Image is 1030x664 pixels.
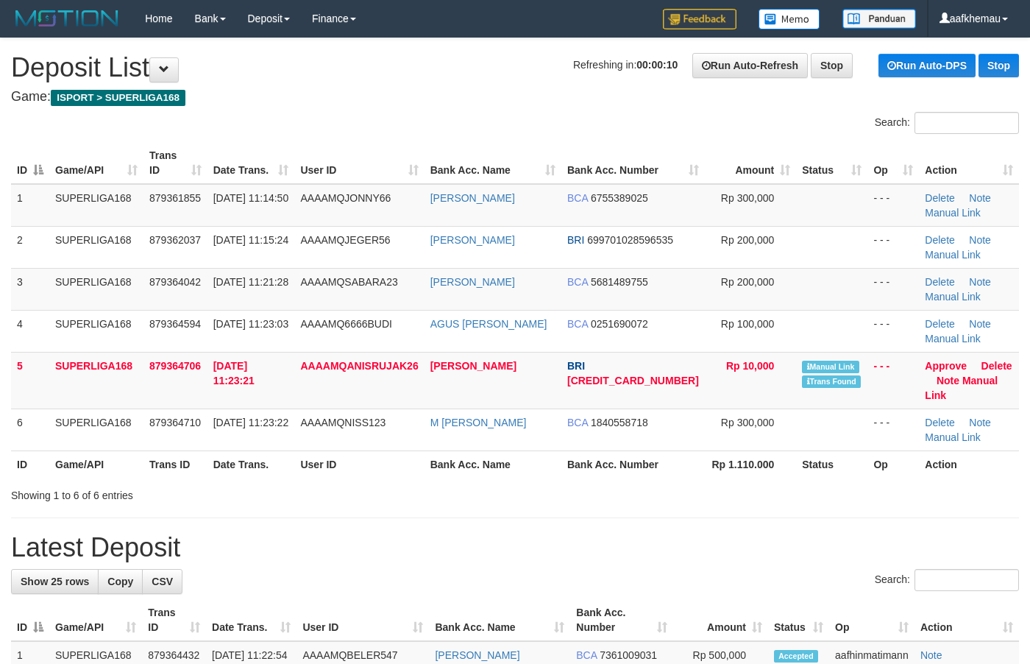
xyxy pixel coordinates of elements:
span: Accepted [774,650,818,663]
a: Note [920,649,942,661]
img: MOTION_logo.png [11,7,123,29]
th: Bank Acc. Number: activate to sort column ascending [561,142,705,184]
th: Bank Acc. Number: activate to sort column ascending [570,599,672,641]
span: Copy 1840558718 to clipboard [591,417,648,428]
span: BRI [567,360,585,372]
th: Trans ID: activate to sort column ascending [142,599,206,641]
a: Show 25 rows [11,569,99,594]
a: Manual Link [925,431,981,443]
strong: 00:00:10 [636,59,678,71]
th: ID: activate to sort column descending [11,599,49,641]
th: Game/API [49,451,143,478]
th: Op: activate to sort column ascending [829,599,914,641]
span: [DATE] 11:15:24 [213,234,288,246]
a: Delete [925,318,954,330]
a: [PERSON_NAME] [430,234,515,246]
th: Status: activate to sort column ascending [796,142,867,184]
span: Rp 300,000 [721,417,774,428]
a: Manual Link [925,375,998,401]
td: SUPERLIGA168 [49,352,143,409]
img: Button%20Memo.svg [759,9,820,29]
span: Rp 300,000 [721,192,774,204]
th: Action: activate to sort column ascending [919,142,1019,184]
a: AGUS [PERSON_NAME] [430,318,547,330]
td: - - - [867,184,919,227]
a: Note [969,318,991,330]
span: [DATE] 11:23:21 [213,360,255,386]
a: [PERSON_NAME] [435,649,519,661]
td: SUPERLIGA168 [49,226,143,268]
span: 879361855 [149,192,201,204]
th: Date Trans.: activate to sort column ascending [206,599,296,641]
a: Stop [979,54,1019,77]
span: AAAAMQNISS123 [300,417,386,428]
th: Date Trans.: activate to sort column ascending [207,142,295,184]
a: Delete [925,234,954,246]
th: User ID: activate to sort column ascending [296,599,429,641]
h4: Game: [11,90,1019,105]
a: Stop [811,53,853,78]
span: Rp 200,000 [721,276,774,288]
span: Similar transaction found [802,375,861,388]
th: Rp 1.110.000 [705,451,796,478]
span: BCA [567,318,588,330]
label: Search: [875,569,1019,591]
a: Delete [925,417,954,428]
th: Date Trans. [207,451,295,478]
a: M [PERSON_NAME] [430,417,527,428]
td: 5 [11,352,49,409]
td: SUPERLIGA168 [49,310,143,352]
td: - - - [867,310,919,352]
span: ISPORT > SUPERLIGA168 [51,90,185,106]
th: Op: activate to sort column ascending [867,142,919,184]
span: AAAAMQJONNY66 [300,192,391,204]
td: 1 [11,184,49,227]
span: 879364710 [149,417,201,428]
span: Copy 0251690072 to clipboard [591,318,648,330]
span: BCA [567,276,588,288]
th: Trans ID: activate to sort column ascending [143,142,207,184]
td: SUPERLIGA168 [49,268,143,310]
img: Feedback.jpg [663,9,736,29]
a: Manual Link [925,207,981,219]
td: 3 [11,268,49,310]
th: Bank Acc. Name: activate to sort column ascending [429,599,570,641]
th: Op [867,451,919,478]
a: Note [969,234,991,246]
span: 879364706 [149,360,201,372]
td: - - - [867,226,919,268]
a: Manual Link [925,333,981,345]
span: Copy 7361009031 to clipboard [600,649,657,661]
input: Search: [914,112,1019,134]
span: AAAAMQ6666BUDI [300,318,392,330]
th: Game/API: activate to sort column ascending [49,599,142,641]
span: CSV [152,576,173,587]
span: BCA [567,192,588,204]
th: ID: activate to sort column descending [11,142,49,184]
span: Rp 100,000 [721,318,774,330]
th: Bank Acc. Number [561,451,705,478]
span: Copy 6755389025 to clipboard [591,192,648,204]
span: Copy [107,576,133,587]
span: AAAAMQJEGER56 [300,234,390,246]
th: ID [11,451,49,478]
label: Search: [875,112,1019,134]
span: [DATE] 11:14:50 [213,192,288,204]
a: [PERSON_NAME] [430,192,515,204]
a: Note [969,192,991,204]
th: Bank Acc. Name: activate to sort column ascending [425,142,561,184]
span: Copy 699701028596535 to clipboard [587,234,673,246]
td: SUPERLIGA168 [49,409,143,451]
td: - - - [867,352,919,409]
a: Delete [981,360,1012,372]
a: Run Auto-Refresh [692,53,808,78]
a: Copy [98,569,143,594]
span: BCA [567,417,588,428]
td: 4 [11,310,49,352]
th: Amount: activate to sort column ascending [705,142,796,184]
span: Copy 5681489755 to clipboard [591,276,648,288]
td: 2 [11,226,49,268]
span: Copy 629601016724532 to clipboard [567,375,699,386]
td: - - - [867,268,919,310]
th: Game/API: activate to sort column ascending [49,142,143,184]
